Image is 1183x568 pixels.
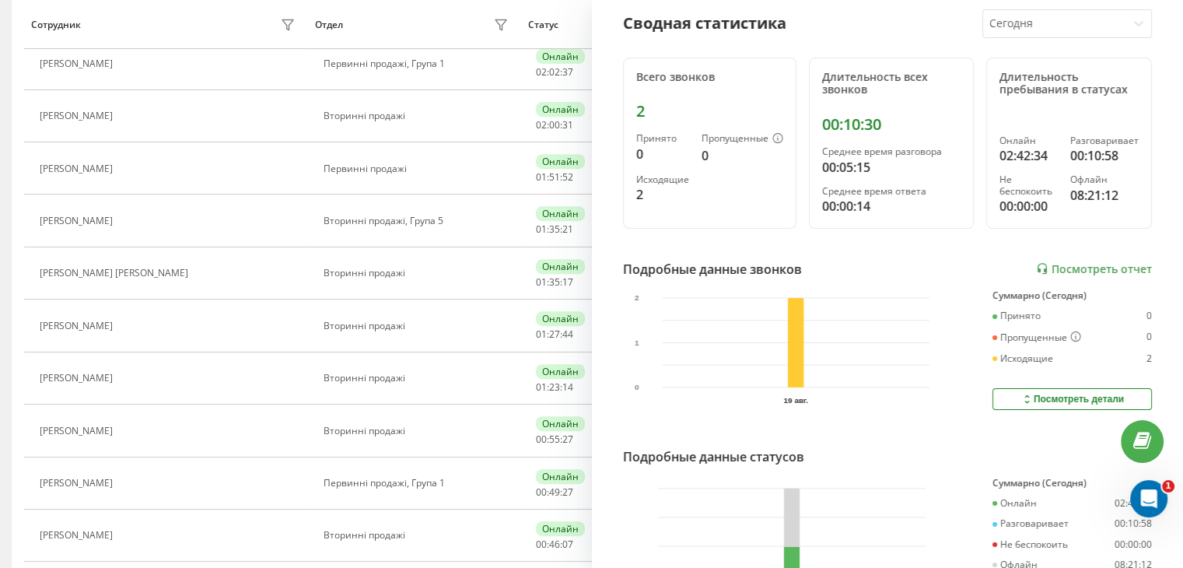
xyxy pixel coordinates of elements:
[562,380,573,394] span: 14
[562,486,573,499] span: 27
[992,478,1152,489] div: Суммарно (Сегодня)
[536,170,547,184] span: 01
[536,311,585,326] div: Онлайн
[536,206,585,221] div: Онлайн
[40,268,192,279] div: [PERSON_NAME] [PERSON_NAME]
[536,154,585,169] div: Онлайн
[992,539,1068,550] div: Не беспокоить
[992,518,1069,529] div: Разговаривает
[1036,262,1152,275] a: Посмотреть отчет
[549,380,560,394] span: 23
[635,338,639,347] text: 1
[635,383,639,391] text: 0
[549,65,560,79] span: 02
[324,110,513,121] div: Вторинні продажі
[562,223,573,236] span: 21
[1115,539,1152,550] div: 00:00:00
[992,310,1041,321] div: Принято
[324,163,513,174] div: Первинні продажі
[562,433,573,446] span: 27
[536,469,585,484] div: Онлайн
[536,275,547,289] span: 01
[1020,393,1124,405] div: Посмотреть детали
[536,416,585,431] div: Онлайн
[40,216,117,226] div: [PERSON_NAME]
[636,102,783,121] div: 2
[40,478,117,489] div: [PERSON_NAME]
[549,433,560,446] span: 55
[999,71,1139,97] div: Длительность пребывания в статусах
[1070,146,1139,165] div: 00:10:58
[1146,331,1152,344] div: 0
[562,170,573,184] span: 52
[822,71,961,97] div: Длительность всех звонков
[40,373,117,384] div: [PERSON_NAME]
[324,373,513,384] div: Вторинні продажі
[536,224,573,235] div: : :
[549,223,560,236] span: 35
[536,382,573,393] div: : :
[536,67,573,78] div: : :
[562,118,573,131] span: 31
[536,521,585,536] div: Онлайн
[324,530,513,541] div: Вторинні продажі
[623,12,786,35] div: Сводная статистика
[536,259,585,274] div: Онлайн
[636,185,689,204] div: 2
[536,65,547,79] span: 02
[992,498,1037,509] div: Онлайн
[562,275,573,289] span: 17
[1070,174,1139,185] div: Офлайн
[549,328,560,341] span: 27
[40,110,117,121] div: [PERSON_NAME]
[549,538,560,551] span: 46
[636,133,689,144] div: Принято
[636,71,783,84] div: Всего звонков
[536,120,573,131] div: : :
[822,115,961,134] div: 00:10:30
[562,328,573,341] span: 44
[623,447,804,466] div: Подробные данные статусов
[40,58,117,69] div: [PERSON_NAME]
[822,146,961,157] div: Среднее время разговора
[536,538,547,551] span: 00
[636,174,689,185] div: Исходящие
[549,118,560,131] span: 00
[324,321,513,331] div: Вторинні продажі
[40,321,117,331] div: [PERSON_NAME]
[536,380,547,394] span: 01
[40,163,117,174] div: [PERSON_NAME]
[536,328,547,341] span: 01
[536,329,573,340] div: : :
[1115,498,1152,509] div: 02:42:34
[992,388,1152,410] button: Посмотреть детали
[549,275,560,289] span: 35
[1130,480,1167,517] iframe: Intercom live chat
[1070,186,1139,205] div: 08:21:12
[562,65,573,79] span: 37
[536,486,547,499] span: 00
[536,434,573,445] div: : :
[324,216,513,226] div: Вторинні продажі, Група 5
[635,293,639,302] text: 2
[536,172,573,183] div: : :
[536,433,547,446] span: 00
[702,146,783,165] div: 0
[822,197,961,216] div: 00:00:14
[999,135,1058,146] div: Онлайн
[999,146,1058,165] div: 02:42:34
[999,197,1058,216] div: 00:00:00
[528,19,558,30] div: Статус
[822,158,961,177] div: 00:05:15
[536,102,585,117] div: Онлайн
[636,145,689,163] div: 0
[536,223,547,236] span: 01
[1146,310,1152,321] div: 0
[1162,480,1174,493] span: 1
[31,19,81,30] div: Сотрудник
[536,118,547,131] span: 02
[1115,518,1152,529] div: 00:10:58
[1146,353,1152,364] div: 2
[324,478,513,489] div: Первинні продажі, Група 1
[536,49,585,64] div: Онлайн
